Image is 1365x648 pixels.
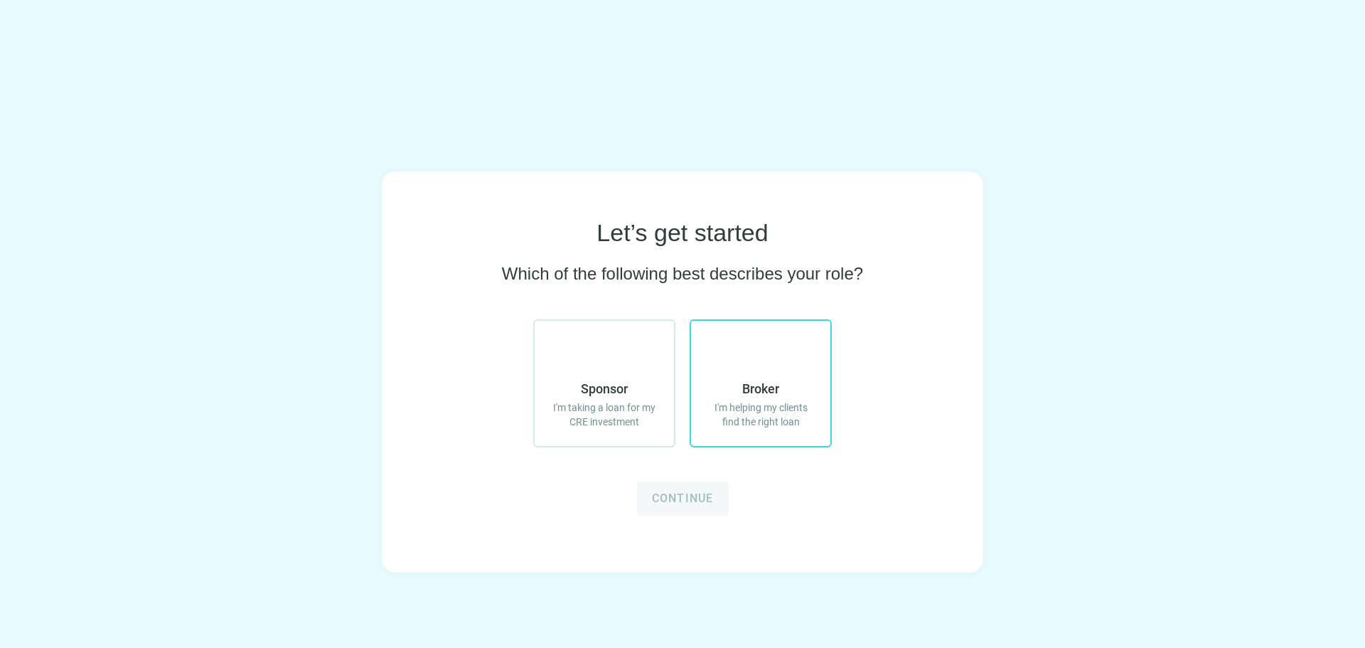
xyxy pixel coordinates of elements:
button: Continue [637,482,729,516]
span: Which of the following best describes your role? [502,262,863,285]
span: I'm taking a loan for my CRE investment [549,400,660,429]
span: Sponsor [581,381,628,398]
span: Let’s get started [596,217,768,248]
span: I'm helping my clients find the right loan [705,400,816,429]
span: Broker [742,381,779,398]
